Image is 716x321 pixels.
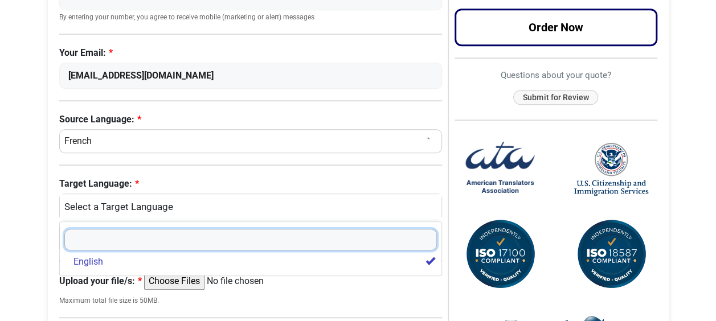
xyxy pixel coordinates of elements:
label: Source Language: [59,113,443,126]
small: Maximum total file size is 50MB. [59,295,443,306]
img: American Translators Association Logo [463,132,537,206]
label: Your Email: [59,46,443,60]
button: English [59,194,443,221]
input: Enter Your Email [59,63,443,89]
img: ISO 17100 Compliant Certification [463,217,537,291]
img: ISO 18587 Compliant Certification [574,217,648,291]
input: Search [64,229,437,250]
img: United States Citizenship and Immigration Services Logo [574,142,648,197]
button: Order Now [455,9,657,46]
small: By entering your number, you agree to receive mobile (marketing or alert) messages [59,13,443,22]
button: Submit for Review [513,90,598,105]
h6: Questions about your quote? [455,70,657,80]
label: Target Language: [59,177,443,191]
div: English [66,200,431,215]
label: Upload your file/s: [59,274,142,288]
span: English [73,255,103,269]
